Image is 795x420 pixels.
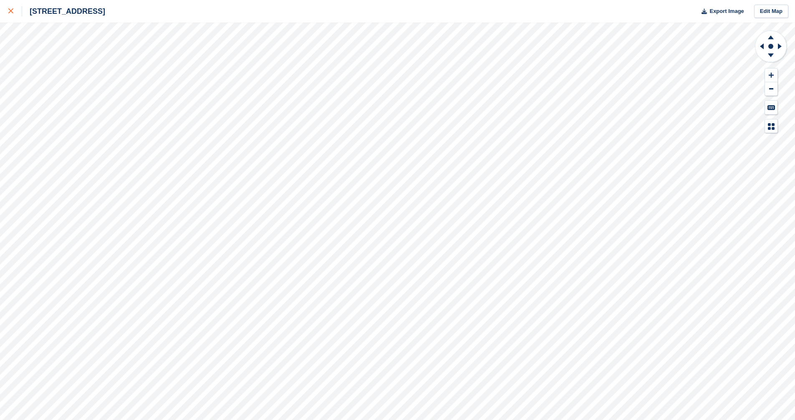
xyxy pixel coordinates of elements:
button: Zoom In [765,68,777,82]
button: Zoom Out [765,82,777,96]
a: Edit Map [754,5,788,18]
button: Keyboard Shortcuts [765,101,777,114]
span: Export Image [709,7,744,15]
button: Map Legend [765,119,777,133]
button: Export Image [697,5,744,18]
div: [STREET_ADDRESS] [22,6,105,16]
